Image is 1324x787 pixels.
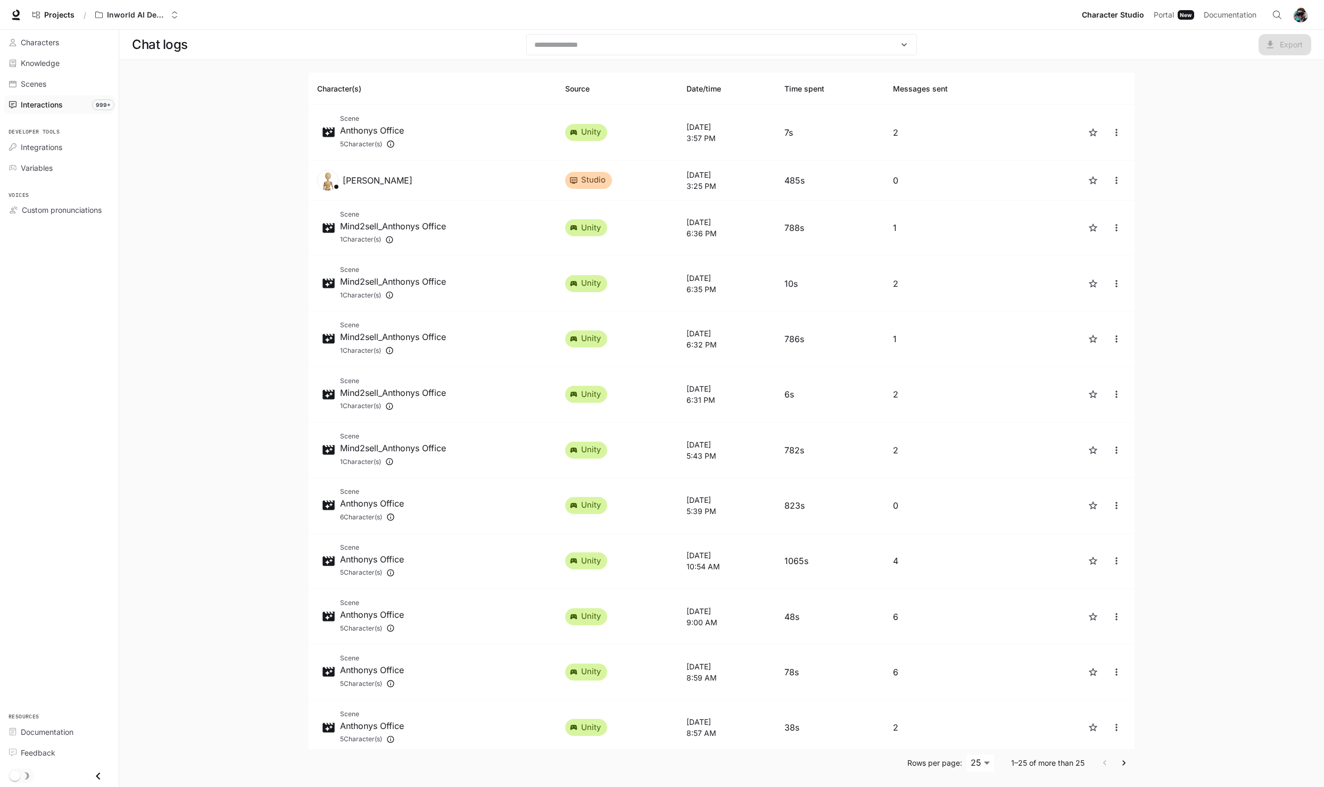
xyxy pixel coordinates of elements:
p: 1065s [784,554,876,567]
span: Scene [340,376,446,386]
th: Date/time [678,73,776,105]
th: Messages sent [884,73,1021,105]
button: Close drawer [86,765,110,787]
th: Source [557,73,678,105]
h1: Chat logs [132,34,188,55]
p: 9:00 AM [686,617,768,628]
span: unity [575,722,607,733]
p: Anthonys Office [340,719,404,732]
a: Documentation [1199,4,1264,26]
button: Favorite [1083,607,1103,626]
span: studio [575,175,612,186]
p: 823s [784,499,876,512]
div: Anthony, Anthony_web, Game Master, Andrew, Anthony_FX_web [340,732,404,747]
a: Knowledge [4,54,114,72]
p: 10:54 AM [686,561,768,572]
span: unity [575,333,607,344]
p: Mind2sell_Anthonys Office [340,386,446,399]
p: 5:39 PM [686,506,768,517]
button: Favorite [1083,123,1103,142]
span: Scene [340,653,404,664]
button: close [1107,123,1126,142]
button: Favorite [1083,551,1103,570]
p: 78s [784,666,876,678]
p: 782s [784,444,876,457]
span: Scene [340,113,404,124]
p: 48s [784,610,876,623]
button: Favorite [1083,274,1103,293]
p: 7s [784,126,876,139]
a: Character Studio [1078,4,1148,26]
p: 6 [893,666,1013,678]
span: 1 Character(s) [340,345,381,356]
button: close [1107,662,1126,682]
div: / [79,10,90,21]
button: Favorite [1083,329,1103,349]
span: Interactions [21,99,63,110]
span: 1 Character(s) [340,290,381,301]
div: Mind2Sell_Anthony [340,399,446,413]
span: unity [575,556,607,567]
p: [DATE] [686,169,768,180]
button: Favorite [1083,496,1103,515]
span: Integrations [21,142,62,153]
p: Anthonys Office [340,124,404,137]
span: unity [575,389,607,400]
p: [DATE] [686,494,768,506]
p: 6:36 PM [686,228,768,239]
button: close [1107,171,1126,190]
span: unity [575,278,607,289]
div: Anthony, Anthony_web, Game Master, Andrew, Anthony_FX_web [340,566,404,580]
span: unity [575,127,607,138]
span: unity [575,444,607,455]
p: [DATE] [686,272,768,284]
button: close [1107,551,1126,570]
p: [DATE] [686,606,768,617]
a: Feedback [4,743,114,762]
span: Knowledge [21,57,60,69]
span: Scene [340,264,446,275]
span: Scene [340,209,446,220]
button: Favorite [1083,662,1103,682]
button: close [1107,274,1126,293]
p: Mind2sell_Anthonys Office [340,330,446,343]
p: 0 [893,174,1013,187]
span: Variables [21,162,53,173]
p: 8:59 AM [686,672,768,683]
span: 999+ [92,100,114,110]
button: Favorite [1083,218,1103,237]
div: Anthony, Anthony_web, Game Master, Andrew, Anthony_FX_web [340,621,404,635]
button: close [1107,496,1126,515]
button: Favorite [1083,441,1103,460]
span: Documentation [21,726,73,738]
p: 10s [784,277,876,290]
img: default_avatar.webp [318,170,338,190]
span: 5 Character(s) [340,678,382,689]
div: Mind2Sell_Anthony [340,454,446,469]
a: Custom pronunciations [4,201,114,219]
p: 6:32 PM [686,339,768,350]
div: New [1178,10,1194,20]
button: Go to next page [1114,753,1133,773]
p: 5:43 PM [686,450,768,461]
p: [PERSON_NAME] [343,174,412,187]
a: Interactions [4,95,114,114]
img: User avatar [1293,7,1308,22]
p: Mind2sell_Anthonys Office [340,442,446,454]
span: 1 Character(s) [340,457,381,467]
p: 485s [784,174,876,187]
a: Integrations [4,138,114,156]
span: 5 Character(s) [340,567,382,578]
th: Character(s) [309,73,557,105]
span: unity [575,611,607,622]
button: close [1107,385,1126,404]
p: Anthonys Office [340,497,404,510]
span: Dark mode toggle [10,769,20,781]
div: 25 [966,755,994,772]
a: Characters [4,33,114,52]
span: Characters [21,37,59,48]
button: close [1107,218,1126,237]
p: Mind2sell_Anthonys Office [340,275,446,288]
p: 1–25 of more than 25 [1011,758,1085,768]
p: 1 [893,333,1013,345]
